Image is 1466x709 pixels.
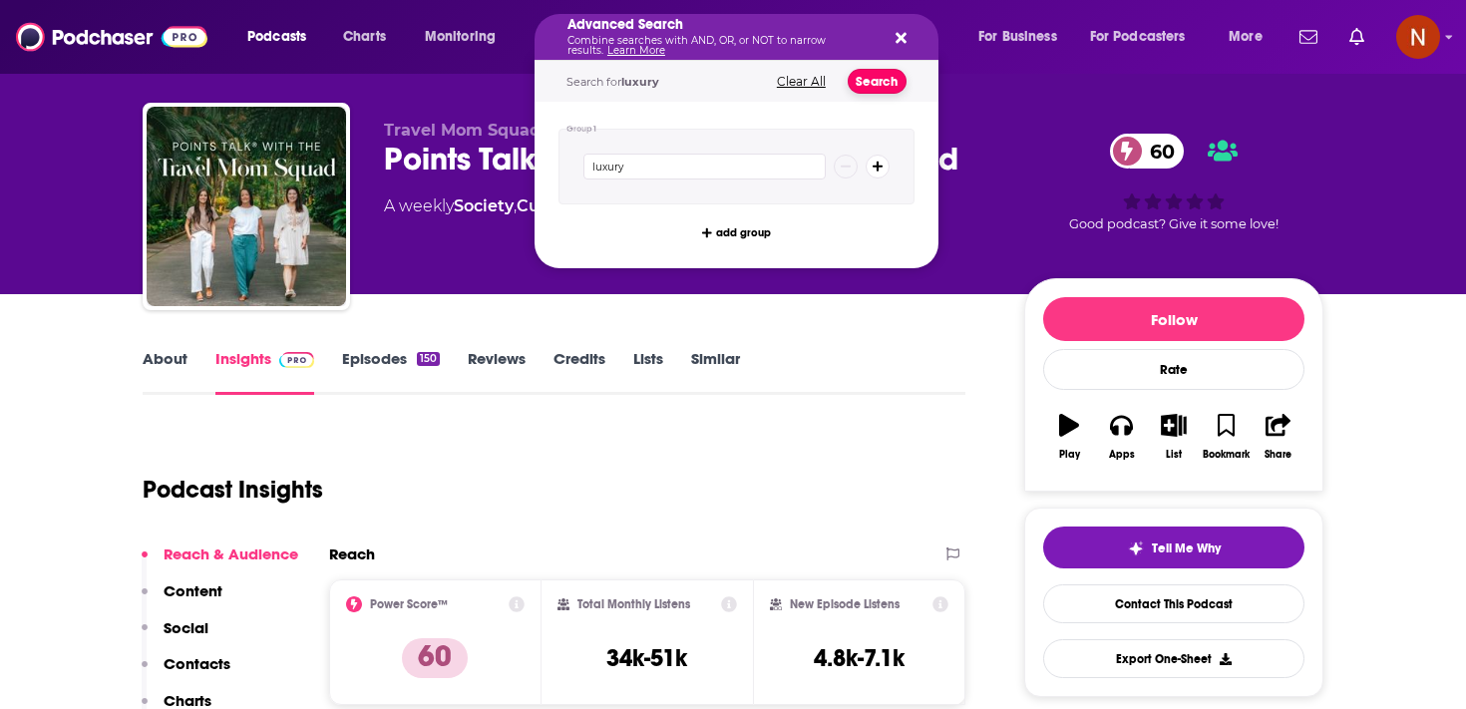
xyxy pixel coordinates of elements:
[164,581,222,600] p: Content
[1200,401,1252,473] button: Bookmark
[1024,121,1323,244] div: 60Good podcast? Give it some love!
[1043,401,1095,473] button: Play
[691,349,740,395] a: Similar
[633,349,663,395] a: Lists
[142,544,298,581] button: Reach & Audience
[1043,297,1304,341] button: Follow
[454,196,514,215] a: Society
[164,654,230,673] p: Contacts
[1396,15,1440,59] img: User Profile
[1130,134,1185,169] span: 60
[384,194,725,218] div: A weekly podcast
[583,154,826,179] input: Type a keyword or phrase...
[342,349,440,395] a: Episodes150
[814,643,905,673] h3: 4.8k-7.1k
[1095,401,1147,473] button: Apps
[716,227,771,238] span: add group
[370,597,448,611] h2: Power Score™
[1043,527,1304,568] button: tell me why sparkleTell Me Why
[577,597,690,611] h2: Total Monthly Listens
[1203,449,1250,461] div: Bookmark
[978,23,1057,51] span: For Business
[468,349,526,395] a: Reviews
[553,14,957,60] div: Search podcasts, credits, & more...
[164,544,298,563] p: Reach & Audience
[1229,23,1263,51] span: More
[848,69,907,94] button: Search
[142,654,230,691] button: Contacts
[1043,639,1304,678] button: Export One-Sheet
[143,349,187,395] a: About
[417,352,440,366] div: 150
[1341,20,1372,54] a: Show notifications dropdown
[514,196,517,215] span: ,
[142,618,208,655] button: Social
[1059,449,1080,461] div: Play
[1265,449,1291,461] div: Share
[1253,401,1304,473] button: Share
[142,581,222,618] button: Content
[411,21,522,53] button: open menu
[553,349,605,395] a: Credits
[1109,449,1135,461] div: Apps
[425,23,496,51] span: Monitoring
[1043,584,1304,623] a: Contact This Podcast
[247,23,306,51] span: Podcasts
[279,352,314,368] img: Podchaser Pro
[1396,15,1440,59] span: Logged in as AdelNBM
[621,75,659,89] span: luxury
[607,44,665,57] a: Learn More
[215,349,314,395] a: InsightsPodchaser Pro
[771,75,832,89] button: Clear All
[606,643,687,673] h3: 34k-51k
[343,23,386,51] span: Charts
[143,475,323,505] h1: Podcast Insights
[567,18,874,32] h5: Advanced Search
[16,18,207,56] img: Podchaser - Follow, Share and Rate Podcasts
[1128,540,1144,556] img: tell me why sparkle
[402,638,468,678] p: 60
[1166,449,1182,461] div: List
[566,125,597,134] h4: Group 1
[147,107,346,306] img: Points Talk® with the Travel Mom Squad
[1152,540,1221,556] span: Tell Me Why
[330,21,398,53] a: Charts
[1110,134,1185,169] a: 60
[233,21,332,53] button: open menu
[566,75,659,89] span: Search for
[1148,401,1200,473] button: List
[1291,20,1325,54] a: Show notifications dropdown
[964,21,1082,53] button: open menu
[1215,21,1287,53] button: open menu
[1396,15,1440,59] button: Show profile menu
[567,36,874,56] p: Combine searches with AND, OR, or NOT to narrow results.
[384,121,788,140] span: Travel Mom Squad: Travel on Credit Card Points
[1077,21,1215,53] button: open menu
[329,544,375,563] h2: Reach
[517,196,579,215] a: Culture
[1069,216,1279,231] span: Good podcast? Give it some love!
[790,597,900,611] h2: New Episode Listens
[164,618,208,637] p: Social
[1090,23,1186,51] span: For Podcasters
[696,220,777,244] button: add group
[1043,349,1304,390] div: Rate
